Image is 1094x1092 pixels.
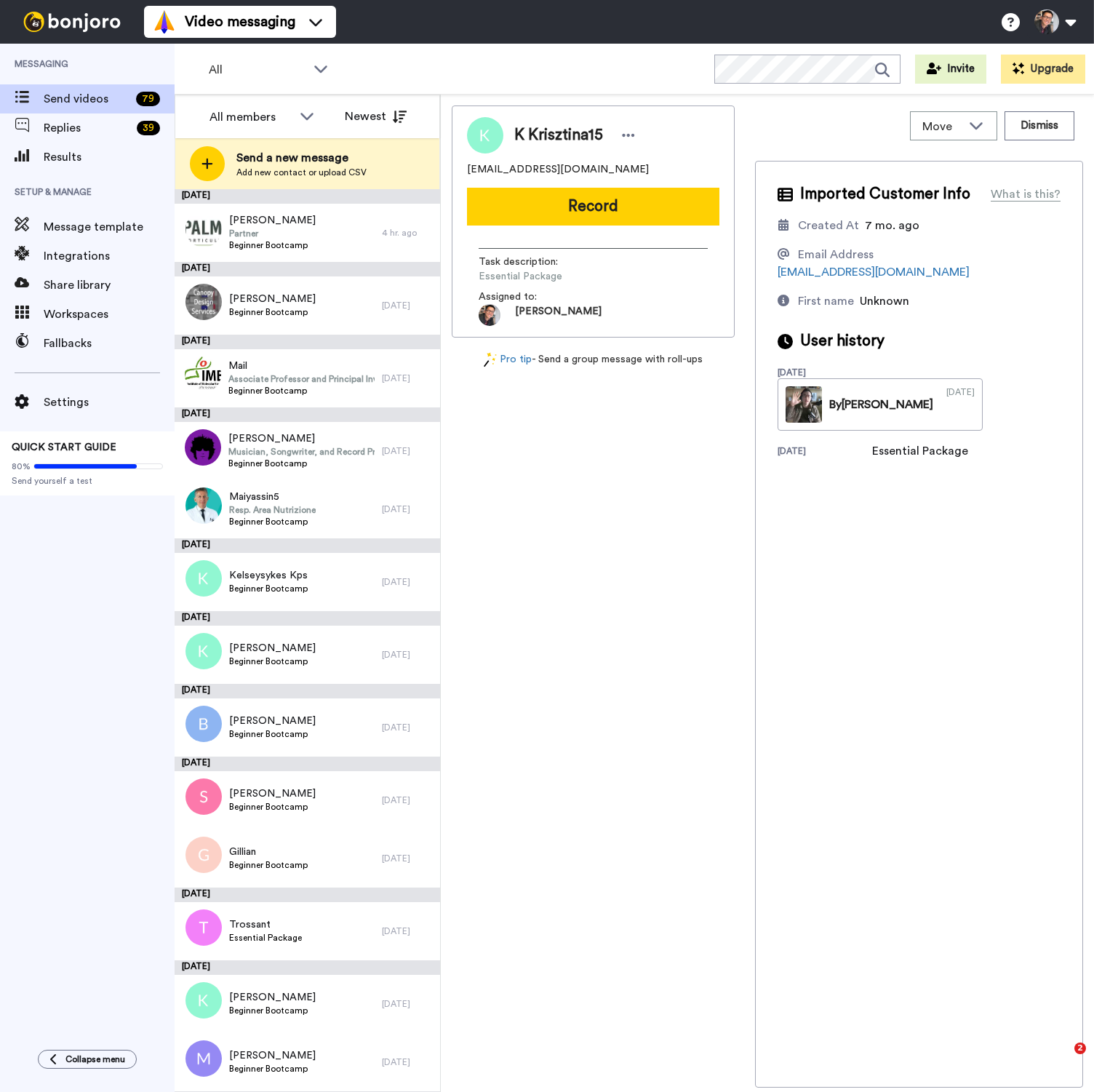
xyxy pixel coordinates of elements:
span: Beginner Bootcamp [229,306,316,318]
img: 91fccca0-7449-436b-8030-ee285d3a3e8a.jpg [185,356,221,393]
span: Unknown [860,295,909,307]
span: [EMAIL_ADDRESS][DOMAIN_NAME] [467,162,649,177]
span: [PERSON_NAME] [229,786,316,801]
div: [DATE] [175,189,440,204]
span: Beginner Bootcamp [228,458,375,469]
div: [DATE] [382,853,433,864]
span: Assigned to: [479,290,580,304]
div: 4 hr. ago [382,227,433,239]
span: 2 [1074,1043,1086,1054]
div: All members [209,108,292,126]
span: Beginner Bootcamp [229,655,316,667]
img: magic-wand.svg [484,352,497,367]
img: k.png [185,633,222,669]
span: Beginner Bootcamp [229,516,316,527]
div: Essential Package [872,442,968,460]
span: Add new contact or upload CSV [236,167,367,178]
span: Imported Customer Info [800,183,970,205]
span: Associate Professor and Principal Investigator [228,373,375,385]
span: User history [800,330,885,352]
span: Resp. Area Nutrizione [229,504,316,516]
button: Upgrade [1001,55,1085,84]
div: [DATE] [382,925,433,937]
span: [PERSON_NAME] [229,213,316,228]
a: [EMAIL_ADDRESS][DOMAIN_NAME] [778,266,970,278]
div: [DATE] [382,649,433,661]
button: Invite [915,55,986,84]
span: Essential Package [479,269,617,284]
div: [DATE] [175,407,440,422]
div: First name [798,292,854,310]
span: Musician, Songwriter, and Record Producer [228,446,375,458]
div: [DATE] [175,335,440,349]
div: [DATE] [175,757,440,771]
div: [DATE] [382,1056,433,1068]
img: 79243ab2-8a13-414f-b39f-f7b6d359ed1b-thumb.jpg [786,386,822,423]
div: [DATE] [382,445,433,457]
div: [DATE] [175,960,440,975]
span: Partner [229,228,316,239]
img: k.png [185,982,222,1019]
div: What is this? [991,186,1061,203]
span: Task description : [479,255,580,269]
span: Beginner Bootcamp [229,1063,316,1075]
div: Email Address [798,246,874,263]
span: Results [44,148,175,166]
iframe: Intercom live chat [1045,1043,1079,1077]
div: [DATE] [778,445,872,460]
span: Maiyassin5 [229,490,316,504]
span: [PERSON_NAME] [229,641,316,655]
span: Essential Package [229,932,302,944]
span: 80% [12,461,31,472]
a: By[PERSON_NAME][DATE] [778,378,983,431]
span: [PERSON_NAME] [229,990,316,1005]
span: [PERSON_NAME] [229,1048,316,1063]
span: Beginner Bootcamp [229,801,316,813]
div: [DATE] [382,576,433,588]
span: [PERSON_NAME] [229,292,316,306]
div: [DATE] [175,611,440,626]
img: 117f2d63-2ce1-48cb-9c90-987b5cd81e93.jpg [185,211,222,247]
img: bj-logo-header-white.svg [17,12,127,32]
span: Beginner Bootcamp [229,1005,316,1016]
div: [DATE] [946,386,975,423]
span: Send videos [44,90,130,108]
img: 6ed17651-59a3-4b3b-b56a-f9ac744ba346.png [185,429,221,466]
span: Collapse menu [65,1053,125,1065]
div: [DATE] [175,262,440,276]
span: Settings [44,394,175,411]
div: [DATE] [778,367,872,378]
span: Send yourself a test [12,475,163,487]
img: vm-color.svg [153,10,176,33]
span: [PERSON_NAME] [229,714,316,728]
span: Workspaces [44,306,175,323]
img: s.png [185,778,222,815]
span: Video messaging [185,12,295,32]
span: [PERSON_NAME] [228,431,375,446]
div: [DATE] [175,538,440,553]
div: [DATE] [175,888,440,902]
img: t.png [185,909,222,946]
span: Move [922,118,962,135]
img: 90ae4851-08e6-4ed6-a0dd-415e1d7c01cf.jpg [185,487,222,524]
div: 79 [136,92,160,106]
span: Kelseysykes Kps [229,568,308,583]
span: Mail [228,359,375,373]
div: [DATE] [382,722,433,733]
span: Beginner Bootcamp [229,859,308,871]
div: - Send a group message with roll-ups [452,352,735,367]
a: Pro tip [484,352,532,367]
span: Trossant [229,917,302,932]
span: Replies [44,119,131,137]
button: Dismiss [1005,111,1074,140]
span: Message template [44,218,175,236]
img: b.png [185,706,222,742]
button: Newest [334,102,418,131]
div: [DATE] [175,684,440,698]
button: Record [467,188,719,226]
span: Share library [44,276,175,294]
span: Gillian [229,845,308,859]
div: By [PERSON_NAME] [829,396,933,413]
span: QUICK START GUIDE [12,442,116,453]
button: Collapse menu [38,1050,137,1069]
